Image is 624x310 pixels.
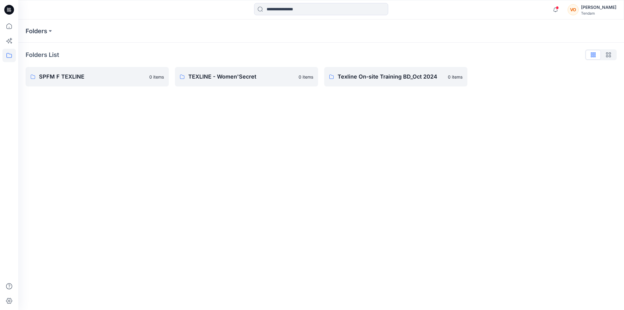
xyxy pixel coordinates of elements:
p: TEXLINE - Women'Secret [188,72,295,81]
p: Folders List [26,50,59,59]
p: 0 items [448,74,463,80]
p: SPFM F TEXLINE [39,72,146,81]
p: Texline On-site Training BD_Oct 2024 [338,72,444,81]
p: 0 items [299,74,313,80]
div: [PERSON_NAME] [581,4,616,11]
a: Texline On-site Training BD_Oct 20240 items [324,67,467,86]
a: SPFM F TEXLINE0 items [26,67,169,86]
div: VO [568,4,579,15]
a: TEXLINE - Women'Secret0 items [175,67,318,86]
div: Tendam [581,11,616,16]
a: Folders [26,27,47,35]
p: 0 items [149,74,164,80]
